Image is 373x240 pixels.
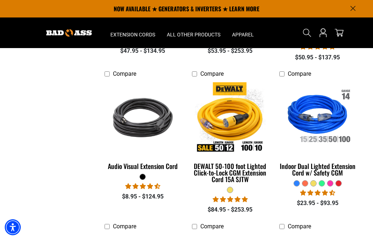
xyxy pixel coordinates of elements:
[300,189,335,196] span: 4.40 stars
[278,82,357,153] img: Indoor Dual Lighted Extension Cord w/ Safety CGM
[279,163,356,176] div: Indoor Dual Lighted Extension Cord w/ Safety CGM
[232,31,254,38] span: Apparel
[113,223,136,230] span: Compare
[105,17,161,48] summary: Extension Cords
[226,17,260,48] summary: Apparel
[191,82,270,153] img: DEWALT 50-100 foot Lighted Click-to-Lock CGM Extension Cord 15A SJTW
[5,219,21,235] div: Accessibility Menu
[200,223,224,230] span: Compare
[105,47,181,55] div: $47.95 - $134.95
[125,183,160,190] span: 4.73 stars
[105,81,181,174] a: black Audio Visual Extension Cord
[279,81,356,180] a: Indoor Dual Lighted Extension Cord w/ Safety CGM Indoor Dual Lighted Extension Cord w/ Safety CGM
[161,17,226,48] summary: All Other Products
[167,31,220,38] span: All Other Products
[192,205,268,214] div: $84.95 - $253.95
[105,192,181,201] div: $8.95 - $124.95
[288,70,311,77] span: Compare
[279,53,356,62] div: $50.95 - $137.95
[200,70,224,77] span: Compare
[113,70,136,77] span: Compare
[110,31,155,38] span: Extension Cords
[105,163,181,169] div: Audio Visual Extension Cord
[213,196,248,203] span: 4.84 stars
[288,223,311,230] span: Compare
[103,82,182,153] img: black
[301,27,313,39] summary: Search
[192,163,268,182] div: DEWALT 50-100 foot Lighted Click-to-Lock CGM Extension Cord 15A SJTW
[192,81,268,187] a: DEWALT 50-100 foot Lighted Click-to-Lock CGM Extension Cord 15A SJTW DEWALT 50-100 foot Lighted C...
[46,29,92,37] img: Bad Ass Extension Cords
[279,199,356,208] div: $23.95 - $93.95
[192,47,268,55] div: $53.95 - $253.95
